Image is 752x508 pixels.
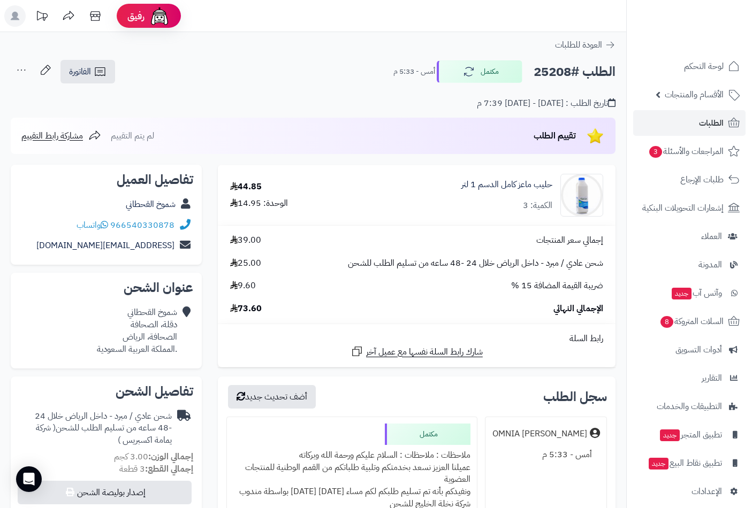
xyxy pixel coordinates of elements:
strong: إجمالي الوزن: [148,450,193,463]
strong: إجمالي القطع: [145,463,193,475]
span: لم يتم التقييم [111,129,154,142]
a: الإعدادات [633,479,746,504]
div: أمس - 5:33 م [492,444,600,465]
span: تطبيق نقاط البيع [648,456,722,471]
span: التقارير [702,371,722,386]
span: وآتس آب [671,286,722,301]
span: الإجمالي النهائي [553,303,603,315]
a: العودة للطلبات [555,39,616,51]
span: 25.00 [230,257,261,270]
button: مكتمل [437,60,522,83]
span: الطلبات [699,116,724,130]
button: أضف تحديث جديد [228,385,316,409]
span: تقييم الطلب [534,129,576,142]
span: ضريبة القيمة المضافة 15 % [511,280,603,292]
a: التطبيقات والخدمات [633,394,746,419]
span: العودة للطلبات [555,39,602,51]
div: 44.85 [230,181,262,193]
a: [EMAIL_ADDRESS][DOMAIN_NAME] [36,239,174,252]
div: شموخ القحطاني دقلة، الصحافة الصحافة، الرياض .المملكة العربية السعودية [97,306,177,355]
div: تاريخ الطلب : [DATE] - [DATE] 7:39 م [477,97,616,110]
div: الوحدة: 14.95 [230,197,288,210]
span: 9.60 [230,280,256,292]
a: واتساب [77,219,108,232]
span: العملاء [701,229,722,244]
span: 3 [649,146,662,158]
a: العملاء [633,224,746,249]
span: رفيق [127,10,145,22]
span: جديد [660,429,680,441]
a: تحديثات المنصة [28,5,55,29]
a: المدونة [633,252,746,278]
img: ai-face.png [149,5,170,27]
img: logo-2.png [679,25,742,48]
div: مكتمل [385,424,470,445]
small: 3 قطعة [119,463,193,475]
span: مشاركة رابط التقييم [21,129,83,142]
div: الكمية: 3 [523,199,552,212]
span: الأقسام والمنتجات [665,87,724,102]
span: ( شركة يمامة اكسبريس ) [36,421,172,447]
span: 39.00 [230,234,261,247]
a: السلات المتروكة8 [633,309,746,334]
a: الفاتورة [60,60,115,83]
span: شحن عادي / مبرد - داخل الرياض خلال 24 -48 ساعه من تسليم الطلب للشحن [348,257,603,270]
span: لوحة التحكم [684,59,724,74]
small: 3.00 كجم [114,450,193,463]
h2: تفاصيل العميل [19,173,193,186]
a: حليب ماعز كامل الدسم 1 لتر [461,179,552,191]
span: السلات المتروكة [659,314,724,329]
h2: تفاصيل الشحن [19,385,193,398]
small: أمس - 5:33 م [393,66,435,77]
h2: الطلب #25208 [534,61,616,83]
h3: سجل الطلب [543,390,607,403]
a: تطبيق المتجرجديد [633,422,746,448]
span: المدونة [698,257,722,272]
a: شموخ القحطاني [126,198,176,211]
div: OMNIA [PERSON_NAME] [492,428,587,440]
div: شحن عادي / مبرد - داخل الرياض خلال 24 -48 ساعه من تسليم الطلب للشحن [19,410,172,447]
span: الفاتورة [69,65,91,78]
span: جديد [649,458,669,469]
span: 8 [660,316,673,328]
span: إشعارات التحويلات البنكية [642,201,724,215]
a: 966540330878 [110,219,174,232]
img: 1700260736-29-90x90.jpg [561,174,603,217]
span: جديد [672,288,692,299]
span: إجمالي سعر المنتجات [536,234,603,247]
span: المراجعات والأسئلة [648,144,724,159]
a: تطبيق نقاط البيعجديد [633,450,746,476]
button: إصدار بوليصة الشحن [18,481,192,504]
a: إشعارات التحويلات البنكية [633,195,746,221]
a: لوحة التحكم [633,53,746,79]
div: رابط السلة [222,333,611,345]
span: 73.60 [230,303,262,315]
a: الطلبات [633,110,746,136]
h2: عنوان الشحن [19,281,193,294]
span: تطبيق المتجر [659,427,722,442]
a: شارك رابط السلة نفسها مع عميل آخر [351,345,483,358]
span: شارك رابط السلة نفسها مع عميل آخر [366,346,483,358]
div: Open Intercom Messenger [16,466,42,492]
span: أدوات التسويق [675,342,722,357]
a: التقارير [633,365,746,391]
a: المراجعات والأسئلة3 [633,138,746,164]
span: الإعدادات [692,484,722,499]
a: أدوات التسويق [633,337,746,363]
a: مشاركة رابط التقييم [21,129,101,142]
a: طلبات الإرجاع [633,167,746,193]
a: وآتس آبجديد [633,280,746,306]
span: التطبيقات والخدمات [657,399,722,414]
span: طلبات الإرجاع [680,172,724,187]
